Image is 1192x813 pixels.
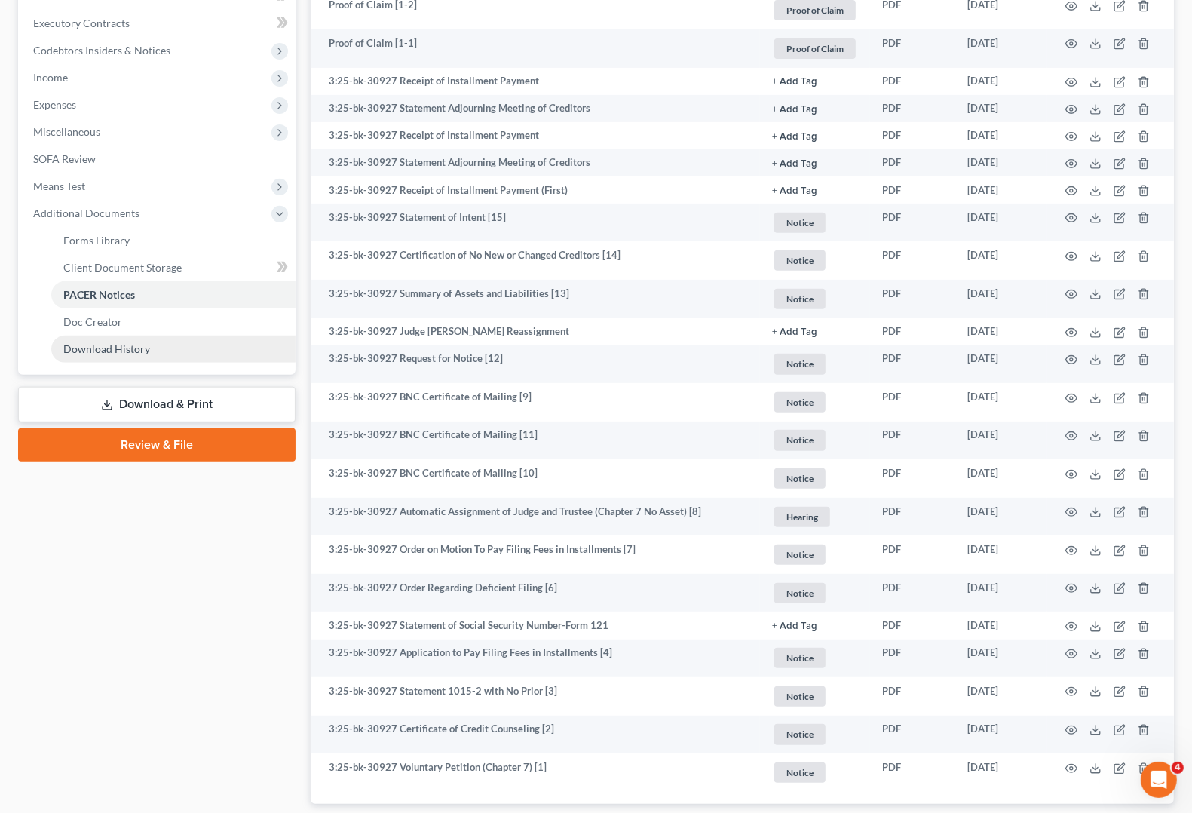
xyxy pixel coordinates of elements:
[772,618,858,633] a: + Add Tag
[955,68,1047,95] td: [DATE]
[311,640,760,678] td: 3:25-bk-30927 Application to Pay Filing Fees in Installments [4]
[33,44,170,57] span: Codebtors Insiders & Notices
[774,724,826,744] span: Notice
[955,459,1047,498] td: [DATE]
[955,535,1047,574] td: [DATE]
[772,581,858,606] a: Notice
[774,762,826,783] span: Notice
[772,287,858,311] a: Notice
[772,132,817,142] button: + Add Tag
[955,640,1047,678] td: [DATE]
[772,128,858,143] a: + Add Tag
[311,204,760,242] td: 3:25-bk-30927 Statement of Intent [15]
[774,430,826,450] span: Notice
[772,722,858,747] a: Notice
[870,241,955,280] td: PDF
[311,535,760,574] td: 3:25-bk-30927 Order on Motion To Pay Filing Fees in Installments [7]
[870,95,955,122] td: PDF
[870,574,955,612] td: PDF
[311,677,760,716] td: 3:25-bk-30927 Statement 1015-2 with No Prior [3]
[772,621,817,631] button: + Add Tag
[955,677,1047,716] td: [DATE]
[772,646,858,670] a: Notice
[772,390,858,415] a: Notice
[955,345,1047,384] td: [DATE]
[955,241,1047,280] td: [DATE]
[33,152,96,165] span: SOFA Review
[311,318,760,345] td: 3:25-bk-30927 Judge [PERSON_NAME] Reassignment
[311,574,760,612] td: 3:25-bk-30927 Order Regarding Deficient Filing [6]
[955,318,1047,345] td: [DATE]
[18,428,296,462] a: Review & File
[772,248,858,273] a: Notice
[51,281,296,308] a: PACER Notices
[774,686,826,707] span: Notice
[955,716,1047,754] td: [DATE]
[63,261,182,274] span: Client Document Storage
[870,176,955,204] td: PDF
[63,288,135,301] span: PACER Notices
[772,684,858,709] a: Notice
[772,36,858,61] a: Proof of Claim
[955,383,1047,422] td: [DATE]
[870,612,955,639] td: PDF
[63,342,150,355] span: Download History
[870,318,955,345] td: PDF
[870,753,955,792] td: PDF
[33,71,68,84] span: Income
[51,254,296,281] a: Client Document Storage
[774,289,826,309] span: Notice
[21,10,296,37] a: Executory Contracts
[870,640,955,678] td: PDF
[772,542,858,567] a: Notice
[870,498,955,536] td: PDF
[870,716,955,754] td: PDF
[870,383,955,422] td: PDF
[63,234,130,247] span: Forms Library
[955,122,1047,149] td: [DATE]
[311,753,760,792] td: 3:25-bk-30927 Voluntary Petition (Chapter 7) [1]
[51,336,296,363] a: Download History
[774,648,826,668] span: Notice
[774,354,826,374] span: Notice
[774,468,826,489] span: Notice
[955,204,1047,242] td: [DATE]
[311,280,760,318] td: 3:25-bk-30927 Summary of Assets and Liabilities [13]
[311,498,760,536] td: 3:25-bk-30927 Automatic Assignment of Judge and Trustee (Chapter 7 No Asset) [8]
[311,176,760,204] td: 3:25-bk-30927 Receipt of Installment Payment (First)
[870,677,955,716] td: PDF
[63,315,122,328] span: Doc Creator
[772,324,858,339] a: + Add Tag
[311,95,760,122] td: 3:25-bk-30927 Statement Adjourning Meeting of Creditors
[772,186,817,196] button: + Add Tag
[311,241,760,280] td: 3:25-bk-30927 Certification of No New or Changed Creditors [14]
[1172,762,1184,774] span: 4
[311,149,760,176] td: 3:25-bk-30927 Statement Adjourning Meeting of Creditors
[772,155,858,170] a: + Add Tag
[772,159,817,169] button: + Add Tag
[51,227,296,254] a: Forms Library
[870,204,955,242] td: PDF
[1141,762,1177,798] iframe: Intercom live chat
[311,422,760,460] td: 3:25-bk-30927 BNC Certificate of Mailing [11]
[311,122,760,149] td: 3:25-bk-30927 Receipt of Installment Payment
[774,583,826,603] span: Notice
[955,149,1047,176] td: [DATE]
[870,422,955,460] td: PDF
[870,459,955,498] td: PDF
[33,98,76,111] span: Expenses
[772,760,858,785] a: Notice
[772,101,858,115] a: + Add Tag
[311,345,760,384] td: 3:25-bk-30927 Request for Notice [12]
[772,105,817,115] button: + Add Tag
[33,17,130,29] span: Executory Contracts
[955,280,1047,318] td: [DATE]
[311,383,760,422] td: 3:25-bk-30927 BNC Certificate of Mailing [9]
[870,535,955,574] td: PDF
[772,183,858,198] a: + Add Tag
[33,125,100,138] span: Miscellaneous
[870,149,955,176] td: PDF
[51,308,296,336] a: Doc Creator
[772,327,817,337] button: + Add Tag
[774,507,830,527] span: Hearing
